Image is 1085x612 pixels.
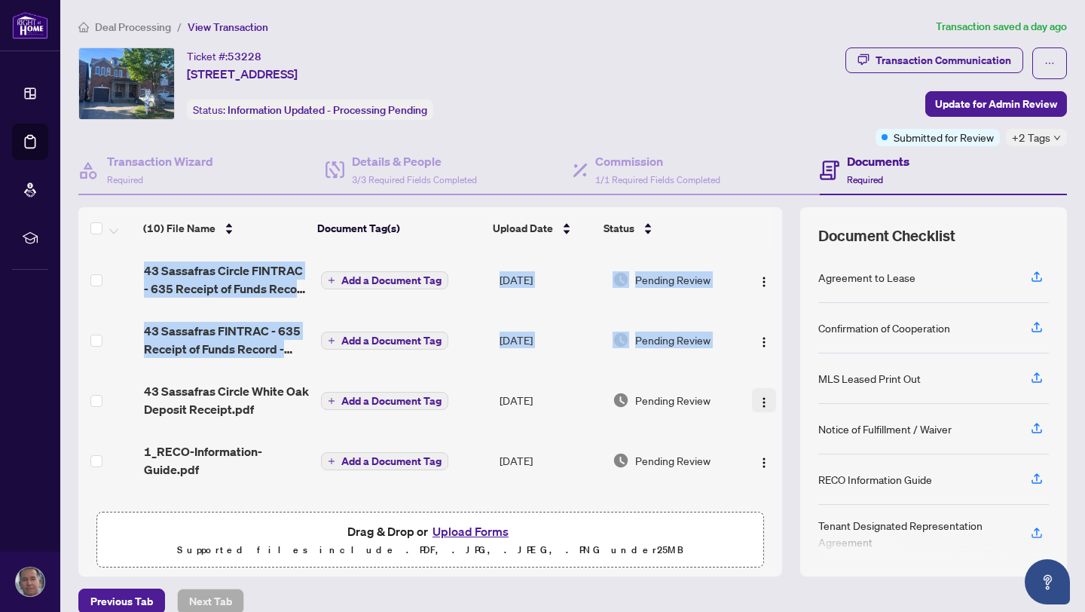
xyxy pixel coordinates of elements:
div: Agreement to Lease [818,269,915,286]
span: plus [328,337,335,344]
span: View Transaction [188,20,268,34]
h4: Documents [847,152,909,170]
li: / [177,18,182,35]
span: Add a Document Tag [341,335,442,346]
div: Tenant Designated Representation Agreement [818,517,1013,550]
button: Add a Document Tag [321,391,448,411]
span: Deal Processing [95,20,171,34]
img: Document Status [613,392,629,409]
button: Logo [752,328,776,352]
button: Add a Document Tag [321,331,448,350]
p: Supported files include .PDF, .JPG, .JPEG, .PNG under 25 MB [106,541,754,559]
span: Drag & Drop or [347,522,513,541]
span: Update for Admin Review [935,92,1057,116]
span: Document Checklist [818,225,955,246]
span: 3/3 Required Fields Completed [352,174,477,185]
button: Add a Document Tag [321,271,448,289]
button: Add a Document Tag [321,452,448,470]
button: Add a Document Tag [321,451,448,471]
span: Add a Document Tag [341,396,442,406]
img: IMG-N12379663_1.jpg [79,48,174,119]
span: Status [604,220,634,237]
span: Drag & Drop orUpload FormsSupported files include .PDF, .JPG, .JPEG, .PNG under25MB [97,513,763,568]
span: Pending Review [635,392,711,409]
button: Logo [752,448,776,473]
h4: Details & People [352,152,477,170]
th: (10) File Name [137,207,311,249]
div: MLS Leased Print Out [818,370,921,387]
div: Notice of Fulfillment / Waiver [818,421,952,437]
span: Add a Document Tag [341,275,442,286]
span: Required [847,174,883,185]
span: 43 Sassafras FINTRAC - 635 Receipt of Funds Record - PropTx-OREA_[DATE] 18_56_55.pdf [144,322,309,358]
span: plus [328,397,335,405]
span: 43 Sassafras Circle FINTRAC - 635 Receipt of Funds Record - PropTx-OREA_[DATE] 11_22_42.pdf [144,262,309,298]
button: Add a Document Tag [321,392,448,410]
img: Document Status [613,452,629,469]
th: Document Tag(s) [311,207,487,249]
span: plus [328,457,335,465]
h4: Commission [595,152,720,170]
div: Status: [187,99,433,120]
td: [DATE] [494,430,607,491]
span: (10) File Name [143,220,215,237]
span: 2_372 Tenant Designated Representation Agreement - PropTx-[PERSON_NAME].pdf [144,503,309,539]
div: Transaction Communication [876,48,1011,72]
button: Logo [752,268,776,292]
button: Upload Forms [428,522,513,541]
td: [DATE] [494,249,607,310]
button: Update for Admin Review [925,91,1067,117]
span: Information Updated - Processing Pending [228,103,427,117]
span: 43 Sassafras Circle White Oak Deposit Receipt.pdf [144,382,309,418]
div: Confirmation of Cooperation [818,320,950,336]
span: down [1053,134,1061,142]
span: +2 Tags [1012,129,1050,146]
img: logo [12,11,48,39]
button: Add a Document Tag [321,271,448,290]
span: Required [107,174,143,185]
span: 1/1 Required Fields Completed [595,174,720,185]
button: Add a Document Tag [321,332,448,350]
img: Logo [758,457,770,469]
span: 1_RECO-Information-Guide.pdf [144,442,309,479]
button: Open asap [1025,559,1070,604]
span: home [78,22,89,32]
button: Transaction Communication [845,47,1023,73]
td: [DATE] [494,310,607,370]
th: Status [598,207,732,249]
img: Profile Icon [16,568,44,596]
img: Logo [758,336,770,348]
span: Pending Review [635,332,711,348]
span: Pending Review [635,271,711,288]
span: plus [328,277,335,284]
span: Submitted for Review [894,129,994,145]
th: Upload Date [487,207,598,249]
img: Logo [758,276,770,288]
span: Upload Date [493,220,553,237]
span: [STREET_ADDRESS] [187,65,298,83]
article: Transaction saved a day ago [936,18,1067,35]
button: Logo [752,388,776,412]
td: [DATE] [494,491,607,551]
span: ellipsis [1044,58,1055,69]
img: Document Status [613,332,629,348]
h4: Transaction Wizard [107,152,213,170]
span: Pending Review [635,452,711,469]
span: 53228 [228,50,261,63]
span: Add a Document Tag [341,456,442,467]
div: Ticket #: [187,47,261,65]
img: Logo [758,396,770,409]
img: Document Status [613,271,629,288]
div: RECO Information Guide [818,471,932,488]
td: [DATE] [494,370,607,430]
